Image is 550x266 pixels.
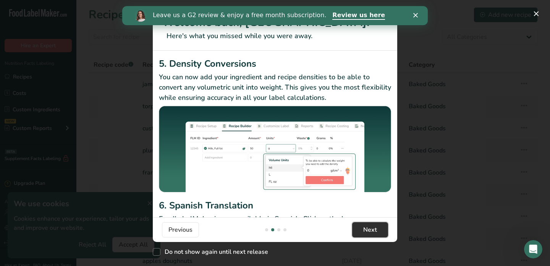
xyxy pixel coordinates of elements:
p: FoodLabelMaker is now available in Spanish. Click on the language dropdown in the sidebar to swit... [159,214,391,234]
span: Previous [168,225,192,234]
button: Previous [162,222,199,237]
span: Next [363,225,377,234]
p: You can now add your ingredient and recipe densities to be able to convert any volumetric unit in... [159,72,391,103]
iframe: Intercom live chat [524,240,542,258]
h2: 6. Spanish Translation [159,199,391,212]
h2: 5. Density Conversions [159,57,391,71]
div: Close [291,7,299,11]
img: Density Conversions [159,106,391,196]
button: Next [352,222,388,237]
iframe: Intercom live chat banner [122,6,428,25]
p: Here's what you missed while you were away. [162,31,388,41]
span: Do not show again until next release [160,248,268,256]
